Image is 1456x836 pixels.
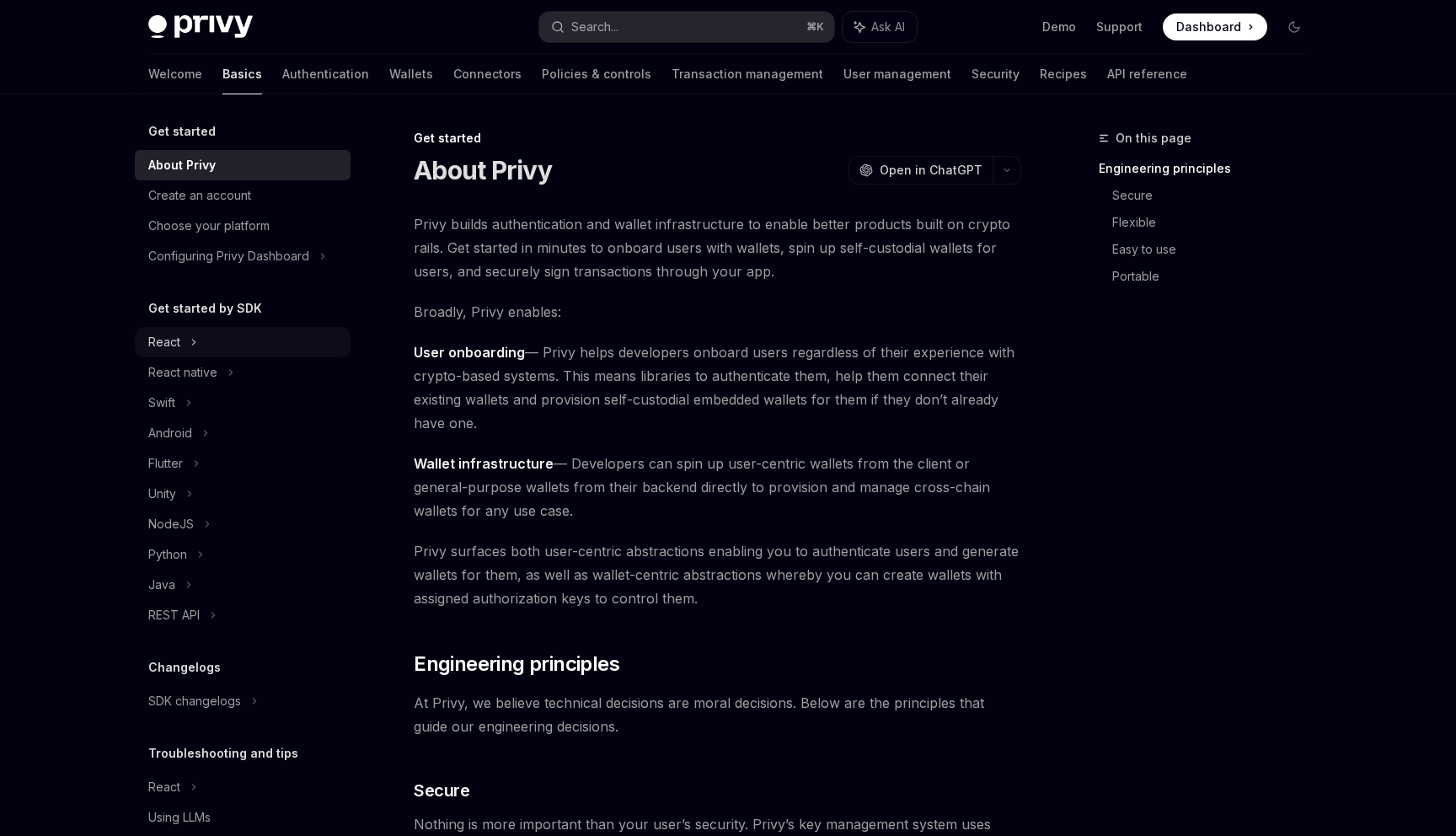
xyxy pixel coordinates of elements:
div: Create an account [148,185,251,206]
button: Ask AI [843,12,917,42]
a: Easy to use [1112,236,1321,263]
span: Ask AI [871,19,905,35]
a: User management [843,54,951,94]
div: Configuring Privy Dashboard [148,246,309,266]
h1: About Privy [414,155,552,185]
div: Flutter [148,453,183,474]
span: At Privy, we believe technical decisions are moral decisions. Below are the principles that guide... [414,691,1021,738]
div: Unity [148,484,176,504]
div: Swift [148,393,175,413]
span: Privy surfaces both user-centric abstractions enabling you to authenticate users and generate wal... [414,539,1021,610]
span: — Developers can spin up user-centric wallets from the client or general-purpose wallets from the... [414,452,1021,522]
div: Using LLMs [148,807,211,828]
span: Dashboard [1176,19,1241,35]
span: Broadly, Privy enables: [414,300,1021,324]
a: Portable [1112,263,1321,290]
span: Secure [414,779,469,802]
strong: Wallet infrastructure [414,455,554,472]
a: Demo [1042,19,1076,35]
div: React [148,332,180,352]
a: Recipes [1040,54,1087,94]
h5: Get started by SDK [148,298,262,319]
div: Choose your platform [148,216,270,236]
a: Security [972,54,1020,94]
a: Secure [1112,182,1321,209]
span: Engineering principles [414,651,619,678]
strong: User onboarding [414,344,525,361]
h5: Get started [148,121,216,142]
a: Authentication [282,54,369,94]
a: Welcome [148,54,202,94]
div: About Privy [148,155,216,175]
span: — Privy helps developers onboard users regardless of their experience with crypto-based systems. ... [414,340,1021,435]
button: Search...⌘K [539,12,834,42]
div: Java [148,575,175,595]
div: Python [148,544,187,565]
div: REST API [148,605,200,625]
span: Open in ChatGPT [880,162,982,179]
div: React native [148,362,217,383]
h5: Troubleshooting and tips [148,743,298,764]
a: Basics [222,54,262,94]
h5: Changelogs [148,657,221,678]
a: API reference [1107,54,1187,94]
span: Privy builds authentication and wallet infrastructure to enable better products built on crypto r... [414,212,1021,283]
a: Choose your platform [135,211,351,241]
div: Get started [414,130,1021,147]
a: About Privy [135,150,351,180]
a: Create an account [135,180,351,211]
a: Dashboard [1163,13,1267,40]
a: Transaction management [672,54,823,94]
button: Open in ChatGPT [848,156,993,185]
div: React [148,777,180,797]
button: Toggle dark mode [1281,13,1308,40]
a: Engineering principles [1099,155,1321,182]
span: On this page [1116,128,1191,148]
a: Flexible [1112,209,1321,236]
a: Support [1096,19,1143,35]
span: ⌘ K [806,20,824,34]
a: Connectors [453,54,522,94]
a: Policies & controls [542,54,651,94]
div: SDK changelogs [148,691,241,711]
a: Using LLMs [135,802,351,833]
img: dark logo [148,15,253,39]
div: Search... [571,17,618,37]
a: Wallets [389,54,433,94]
div: NodeJS [148,514,194,534]
div: Android [148,423,192,443]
